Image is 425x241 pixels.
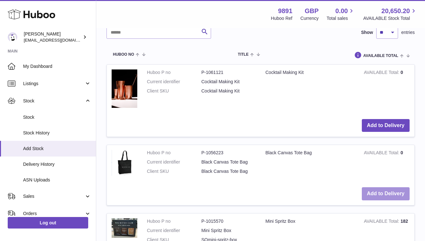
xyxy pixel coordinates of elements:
[147,150,201,156] dt: Huboo P no
[364,219,400,225] strong: AVAILABLE Total
[305,7,319,15] strong: GBP
[23,130,91,136] span: Stock History
[363,7,417,21] a: 20,650.20 AVAILABLE Stock Total
[23,177,91,183] span: ASN Uploads
[261,65,359,114] td: Cocktail Making Kit
[23,193,84,199] span: Sales
[401,29,415,36] span: entries
[147,69,201,76] dt: Huboo P no
[364,150,400,157] strong: AVAILABLE Total
[238,52,249,57] span: Title
[23,211,84,217] span: Orders
[147,228,201,234] dt: Current identifier
[201,150,256,156] dd: P-1056223
[362,119,410,132] button: Add to Delivery
[23,81,84,87] span: Listings
[112,69,137,108] img: Cocktail Making Kit
[23,146,91,152] span: Add Stock
[359,65,414,114] td: 0
[147,88,201,94] dt: Client SKU
[23,161,91,167] span: Delivery History
[301,15,319,21] div: Currency
[113,52,134,57] span: Huboo no
[327,7,355,21] a: 0.00 Total sales
[363,15,417,21] span: AVAILABLE Stock Total
[24,31,81,43] div: [PERSON_NAME]
[362,187,410,200] button: Add to Delivery
[201,88,256,94] dd: Cocktail Making Kit
[359,145,414,182] td: 0
[147,159,201,165] dt: Current identifier
[381,7,410,15] span: 20,650.20
[23,98,84,104] span: Stock
[201,168,256,174] dd: Black Canvas Tote Bag
[271,15,293,21] div: Huboo Ref
[201,79,256,85] dd: Cocktail Making Kit
[363,54,398,58] span: AVAILABLE Total
[23,114,91,120] span: Stock
[336,7,348,15] span: 0.00
[201,218,256,224] dd: P-1015570
[201,69,256,76] dd: P-1061121
[23,63,91,69] span: My Dashboard
[364,70,400,76] strong: AVAILABLE Total
[261,145,359,182] td: Black Canvas Tote Bag
[147,168,201,174] dt: Client SKU
[201,228,256,234] dd: Mini Spritz Box
[201,159,256,165] dd: Black Canvas Tote Bag
[278,7,293,15] strong: 9891
[327,15,355,21] span: Total sales
[147,79,201,85] dt: Current identifier
[147,218,201,224] dt: Huboo P no
[8,217,88,229] a: Log out
[361,29,373,36] label: Show
[112,150,137,175] img: Black Canvas Tote Bag
[8,32,17,42] img: ro@thebitterclub.co.uk
[112,218,137,238] img: Mini Spritz Box
[24,37,94,43] span: [EMAIL_ADDRESS][DOMAIN_NAME]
